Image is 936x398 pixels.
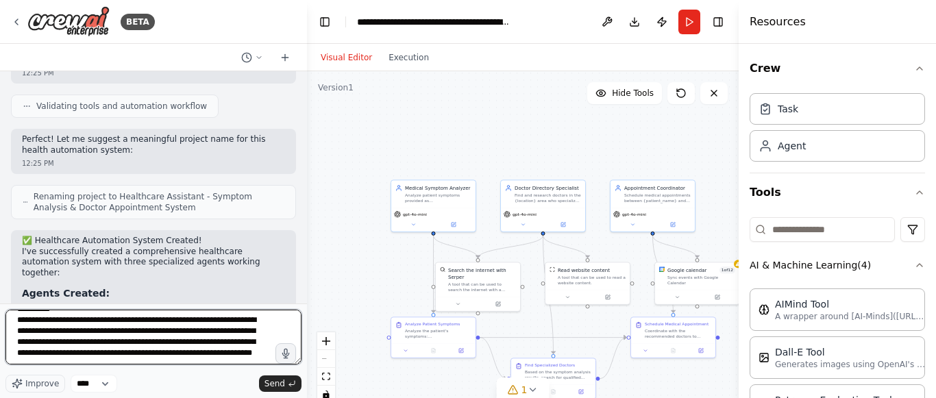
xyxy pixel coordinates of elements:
[480,334,627,341] g: Edge from dcaa3700-a422-46cf-997e-20b277e477b0 to 96539b32-56c2-47c9-b5d7-bb36ade510aa
[27,6,110,37] img: Logo
[719,266,735,273] span: Number of enabled actions
[544,221,583,229] button: Open in side panel
[25,378,59,389] span: Improve
[405,321,460,327] div: Analyze Patient Symptoms
[667,266,706,273] div: Google calendar
[391,179,476,232] div: Medical Symptom AnalyzerAnalyze patient symptoms provided as {patient_symptoms} and predict likel...
[624,184,691,191] div: Appointment Coordinator
[475,236,547,258] g: Edge from 6b2f6105-eebf-48f2-b4f4-78fd7592ad3f to fc76b01f-e327-4c21-893d-7b4227faa81d
[525,362,575,368] div: Find Specialized Doctors
[440,266,445,272] img: SerperDevTool
[698,293,737,301] button: Open in side panel
[600,334,627,382] g: Edge from 757cce8a-4121-4797-98a2-a29927e82e12 to 96539b32-56c2-47c9-b5d7-bb36ade510aa
[589,293,628,301] button: Open in side panel
[419,347,447,355] button: No output available
[22,68,285,78] div: 12:25 PM
[622,212,646,217] span: gpt-4o-mini
[36,101,207,112] span: Validating tools and automation workflow
[275,343,296,364] button: Click to speak your automation idea
[448,266,516,280] div: Search the internet with Serper
[318,82,354,93] div: Version 1
[775,311,926,322] p: A wrapper around [AI-Minds]([URL][DOMAIN_NAME]). Useful for when you need answers to questions fr...
[525,369,591,380] div: Based on the symptom analysis results, search for qualified doctors in {location} who specialize ...
[380,49,437,66] button: Execution
[515,184,581,191] div: Doctor Directory Specialist
[22,236,285,247] h2: ✅ Healthcare Automation System Created!
[435,262,521,312] div: SerperDevToolSearch the internet with SerperA tool that can be used to search the internet with a...
[121,14,155,30] div: BETA
[317,332,335,350] button: zoom in
[513,212,537,217] span: gpt-4o-mini
[405,192,471,203] div: Analyze patient symptoms provided as {patient_symptoms} and predict likely medical conditions or ...
[545,262,630,305] div: ScrapeWebsiteToolRead website contentA tool that can be used to read a website content.
[357,15,511,29] nav: breadcrumb
[650,236,701,258] g: Edge from 68e5121d-d108-41bb-baaa-5b5d65a9b6d4 to f7b91ee4-d9c4-435e-a8e9-70b125d364c1
[558,266,610,273] div: Read website content
[750,247,925,283] button: AI & Machine Learning(4)
[540,236,591,258] g: Edge from 6b2f6105-eebf-48f2-b4f4-78fd7592ad3f to 304c7382-4801-4edc-b572-53ef6a9cc70e
[264,378,285,389] span: Send
[654,221,693,229] button: Open in side panel
[480,334,507,382] g: Edge from dcaa3700-a422-46cf-997e-20b277e477b0 to 757cce8a-4121-4797-98a2-a29927e82e12
[449,347,473,355] button: Open in side panel
[500,179,586,232] div: Doctor Directory SpecialistFind and research doctors in the {location} area who specialize in tre...
[750,14,806,30] h4: Resources
[434,221,473,229] button: Open in side panel
[778,102,798,116] div: Task
[405,328,471,339] div: Analyze the patient's symptoms: {patient_symptoms}. Research similar symptom patterns and provide...
[5,375,65,393] button: Improve
[22,247,285,279] p: I've successfully created a comprehensive healthcare automation system with three specialized age...
[659,266,665,272] img: Google Calendar
[550,266,555,272] img: ScrapeWebsiteTool
[515,192,581,203] div: Find and research doctors in the {location} area who specialize in treating {medical_condition} a...
[610,179,695,232] div: Appointment CoordinatorSchedule medical appointments between {patient_name} and the recommended d...
[315,12,334,32] button: Hide left sidebar
[391,316,476,358] div: Analyze Patient SymptomsAnalyze the patient's symptoms: {patient_symptoms}. Research similar symp...
[34,191,284,213] span: Renaming project to Healthcare Assistant - Symptom Analysis & Doctor Appointment System
[521,383,528,397] span: 1
[645,321,709,327] div: Schedule Medical Appointment
[750,88,925,173] div: Crew
[448,282,516,293] div: A tool that can be used to search the internet with a search_query. Supports different search typ...
[22,288,110,299] strong: Agents Created:
[778,139,806,153] div: Agent
[759,304,769,315] img: AIMindTool
[709,12,728,32] button: Hide right sidebar
[775,359,926,370] p: Generates images using OpenAI's Dall-E model.
[540,236,557,354] g: Edge from 6b2f6105-eebf-48f2-b4f4-78fd7592ad3f to 757cce8a-4121-4797-98a2-a29927e82e12
[667,275,735,286] div: Sync events with Google Calendar
[650,236,677,313] g: Edge from 68e5121d-d108-41bb-baaa-5b5d65a9b6d4 to 96539b32-56c2-47c9-b5d7-bb36ade510aa
[624,192,691,203] div: Schedule medical appointments between {patient_name} and the recommended doctors, coordinating av...
[539,388,567,396] button: No output available
[312,49,380,66] button: Visual Editor
[430,236,437,313] g: Edge from f4f4f212-9799-4fce-93cf-7a982c2788fb to dcaa3700-a422-46cf-997e-20b277e477b0
[259,375,301,392] button: Send
[750,49,925,88] button: Crew
[750,173,925,212] button: Tools
[630,316,716,358] div: Schedule Medical AppointmentCoordinate with the recommended doctors to schedule an appointment fo...
[558,275,626,286] div: A tool that can be used to read a website content.
[612,88,654,99] span: Hide Tools
[403,212,427,217] span: gpt-4o-mini
[587,82,662,104] button: Hide Tools
[689,347,713,355] button: Open in side panel
[775,297,926,311] div: AIMind Tool
[317,368,335,386] button: fit view
[430,236,482,258] g: Edge from f4f4f212-9799-4fce-93cf-7a982c2788fb to fc76b01f-e327-4c21-893d-7b4227faa81d
[645,328,711,339] div: Coordinate with the recommended doctors to schedule an appointment for {patient_name}. Check doct...
[658,347,687,355] button: No output available
[654,262,740,305] div: Google CalendarGoogle calendar1of12Sync events with Google Calendar
[569,388,593,396] button: Open in side panel
[236,49,269,66] button: Switch to previous chat
[775,345,926,359] div: Dall-E Tool
[405,184,471,191] div: Medical Symptom Analyzer
[22,134,285,156] p: Perfect! Let me suggest a meaningful project name for this health automation system:
[759,352,769,363] img: DallETool
[274,49,296,66] button: Start a new chat
[479,300,518,308] button: Open in side panel
[22,158,285,169] div: 12:25 PM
